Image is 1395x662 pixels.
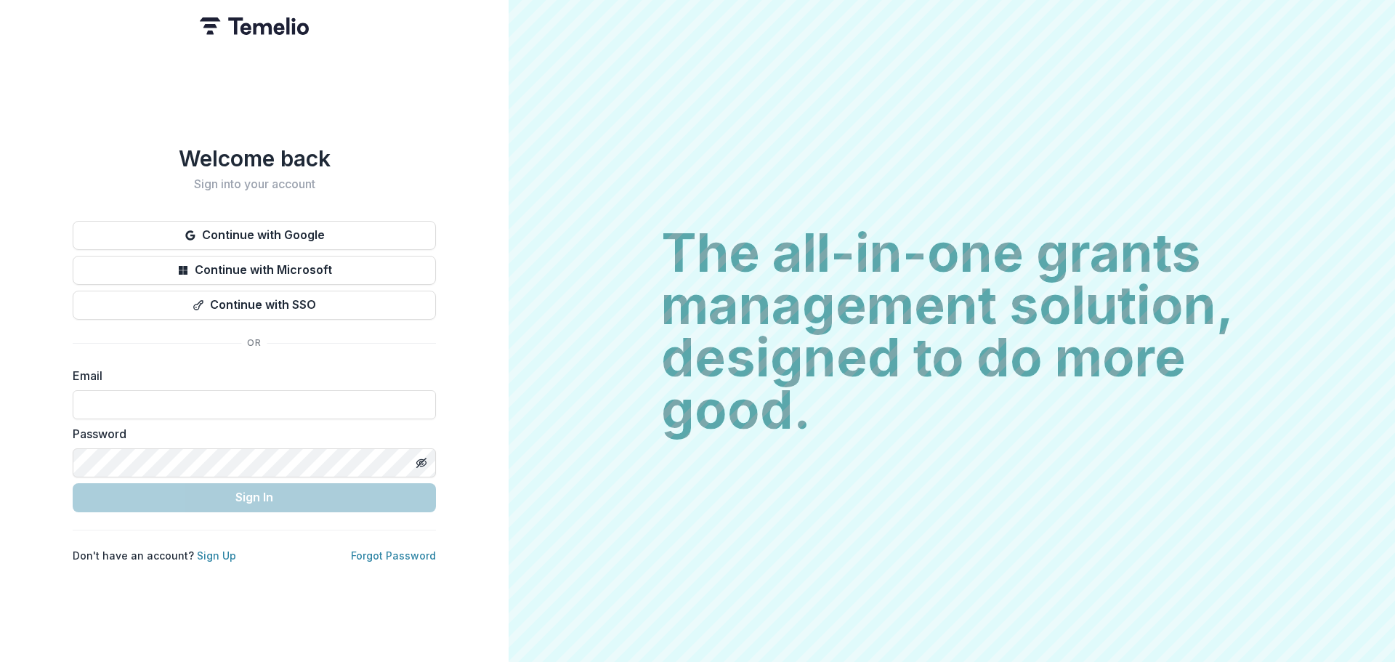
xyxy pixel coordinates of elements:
h2: Sign into your account [73,177,436,191]
button: Toggle password visibility [410,451,433,475]
button: Sign In [73,483,436,512]
a: Forgot Password [351,549,436,562]
label: Password [73,425,427,443]
h1: Welcome back [73,145,436,171]
button: Continue with SSO [73,291,436,320]
label: Email [73,367,427,384]
p: Don't have an account? [73,548,236,563]
a: Sign Up [197,549,236,562]
button: Continue with Google [73,221,436,250]
button: Continue with Microsoft [73,256,436,285]
img: Temelio [200,17,309,35]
